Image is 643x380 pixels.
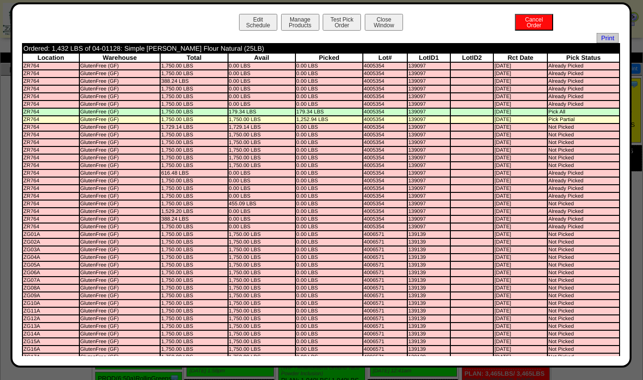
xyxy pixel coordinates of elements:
[408,216,450,223] td: 139097
[161,292,227,299] td: 1,750.00 LBS
[548,178,619,184] td: Already Picked
[548,216,619,223] td: Already Picked
[80,54,160,62] th: Warehouse
[408,201,450,207] td: 139097
[597,33,618,43] span: Print
[161,109,227,115] td: 1,750.00 LBS
[548,93,619,100] td: Already Picked
[548,162,619,169] td: Not Picked
[548,86,619,92] td: Already Picked
[494,147,547,154] td: [DATE]
[229,254,295,261] td: 1,750.00 LBS
[80,277,160,284] td: GlutenFree (GF)
[548,63,619,69] td: Already Picked
[494,116,547,123] td: [DATE]
[296,269,362,276] td: 0.00 LBS
[23,101,79,108] td: ZR764
[494,193,547,200] td: [DATE]
[548,239,619,246] td: Not Picked
[229,239,295,246] td: 1,750.00 LBS
[80,86,160,92] td: GlutenFree (GF)
[23,170,79,177] td: ZR764
[80,109,160,115] td: GlutenFree (GF)
[494,109,547,115] td: [DATE]
[494,86,547,92] td: [DATE]
[494,224,547,230] td: [DATE]
[229,147,295,154] td: 1,750.00 LBS
[23,208,79,215] td: ZR764
[363,54,407,62] th: Lot#
[23,262,79,268] td: ZG05A
[494,155,547,161] td: [DATE]
[494,262,547,268] td: [DATE]
[408,185,450,192] td: 139097
[296,116,362,123] td: 1,252.94 LBS
[494,139,547,146] td: [DATE]
[80,162,160,169] td: GlutenFree (GF)
[23,44,493,53] td: Ordered: 1,432 LBS of 04-01128: Simple [PERSON_NAME] Flour Natural (25LB)
[229,216,295,223] td: 0.00 LBS
[296,185,362,192] td: 0.00 LBS
[296,208,362,215] td: 0.00 LBS
[548,269,619,276] td: Not Picked
[296,285,362,291] td: 0.00 LBS
[363,277,407,284] td: 4006571
[161,116,227,123] td: 1,750.00 LBS
[296,162,362,169] td: 0.00 LBS
[23,139,79,146] td: ZR764
[23,254,79,261] td: ZG04A
[296,170,362,177] td: 0.00 LBS
[548,101,619,108] td: Already Picked
[80,124,160,131] td: GlutenFree (GF)
[296,178,362,184] td: 0.00 LBS
[494,246,547,253] td: [DATE]
[161,254,227,261] td: 1,750.00 LBS
[296,86,362,92] td: 0.00 LBS
[363,63,407,69] td: 4005354
[494,170,547,177] td: [DATE]
[296,63,362,69] td: 0.00 LBS
[363,231,407,238] td: 4006571
[408,162,450,169] td: 139097
[408,277,450,284] td: 139139
[548,116,619,123] td: Pick Partial
[296,239,362,246] td: 0.00 LBS
[296,193,362,200] td: 0.00 LBS
[363,262,407,268] td: 4006571
[548,193,619,200] td: Already Picked
[363,193,407,200] td: 4005354
[408,101,450,108] td: 139097
[494,285,547,291] td: [DATE]
[161,132,227,138] td: 1,750.00 LBS
[408,139,450,146] td: 139097
[161,231,227,238] td: 1,750.00 LBS
[161,54,227,62] th: Total
[548,231,619,238] td: Not Picked
[363,116,407,123] td: 4005354
[229,193,295,200] td: 0.00 LBS
[548,285,619,291] td: Not Picked
[548,292,619,299] td: Not Picked
[80,254,160,261] td: GlutenFree (GF)
[363,93,407,100] td: 4005354
[80,185,160,192] td: GlutenFree (GF)
[281,14,319,31] button: ManageProducts
[494,93,547,100] td: [DATE]
[548,262,619,268] td: Not Picked
[363,109,407,115] td: 4005354
[80,147,160,154] td: GlutenFree (GF)
[548,201,619,207] td: Not Picked
[408,54,450,62] th: LotID1
[548,54,619,62] th: Pick Status
[494,292,547,299] td: [DATE]
[23,178,79,184] td: ZR764
[363,224,407,230] td: 4005354
[494,162,547,169] td: [DATE]
[494,54,547,62] th: Rct Date
[296,231,362,238] td: 0.00 LBS
[23,116,79,123] td: ZR764
[161,63,227,69] td: 1,750.00 LBS
[229,124,295,131] td: 1,729.14 LBS
[494,132,547,138] td: [DATE]
[363,216,407,223] td: 4005354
